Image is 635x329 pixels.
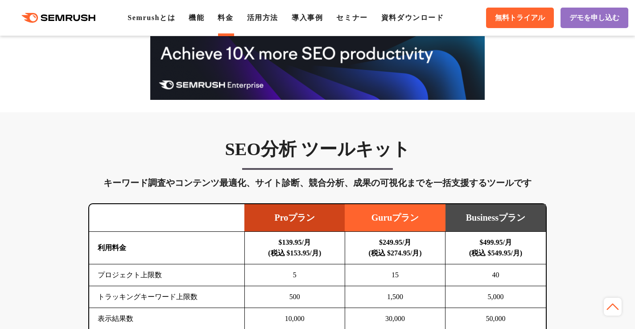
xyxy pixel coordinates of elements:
span: デモを申し込む [569,13,619,23]
td: 40 [445,264,546,286]
a: デモを申し込む [561,8,628,28]
span: 無料トライアル [495,13,545,23]
td: 500 [244,286,345,308]
td: 5,000 [445,286,546,308]
a: セミナー [336,14,367,21]
td: プロジェクト上限数 [89,264,244,286]
a: 資料ダウンロード [381,14,444,21]
td: Businessプラン [445,204,546,232]
div: キーワード調査やコンテンツ最適化、サイト診断、競合分析、成果の可視化までを一括支援するツールです [88,176,547,190]
a: 料金 [218,14,233,21]
td: Proプラン [244,204,345,232]
a: Semrushとは [128,14,175,21]
td: 15 [345,264,445,286]
b: $499.95/月 (税込 $549.95/月) [469,239,522,257]
td: 5 [244,264,345,286]
a: 機能 [189,14,204,21]
b: 利用料金 [98,244,126,251]
a: 活用方法 [247,14,278,21]
b: $139.95/月 (税込 $153.95/月) [268,239,321,257]
td: Guruプラン [345,204,445,232]
td: 1,500 [345,286,445,308]
b: $249.95/月 (税込 $274.95/月) [369,239,422,257]
h3: SEO分析 ツールキット [88,138,547,160]
a: 無料トライアル [486,8,554,28]
a: 導入事例 [292,14,323,21]
td: トラッキングキーワード上限数 [89,286,244,308]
